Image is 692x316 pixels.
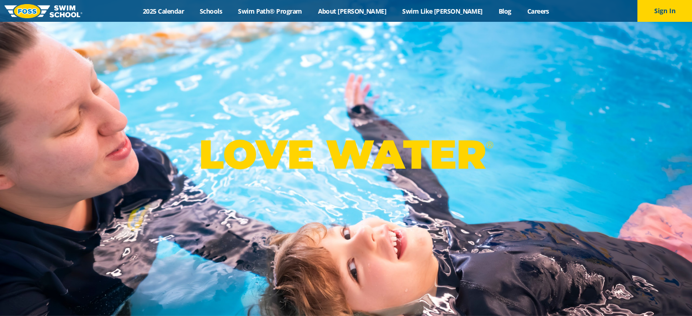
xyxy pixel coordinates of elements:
[230,7,310,15] a: Swim Path® Program
[310,7,394,15] a: About [PERSON_NAME]
[135,7,192,15] a: 2025 Calendar
[394,7,491,15] a: Swim Like [PERSON_NAME]
[192,7,230,15] a: Schools
[519,7,557,15] a: Careers
[5,4,82,18] img: FOSS Swim School Logo
[486,139,493,150] sup: ®
[199,130,493,179] p: LOVE WATER
[490,7,519,15] a: Blog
